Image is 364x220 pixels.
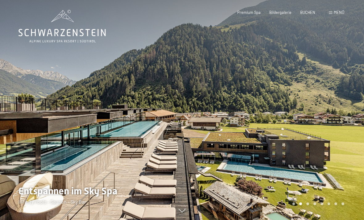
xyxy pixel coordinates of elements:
[237,10,261,15] a: Premium Spa
[334,10,344,15] span: Menü
[269,10,292,15] a: Bildergalerie
[306,202,309,205] div: Carousel Page 3
[299,202,302,205] div: Carousel Page 2 (Current Slide)
[292,202,295,205] div: Carousel Page 1
[334,202,337,205] div: Carousel Page 7
[321,202,323,205] div: Carousel Page 5
[341,202,344,205] div: Carousel Page 8
[313,202,316,205] div: Carousel Page 4
[290,202,344,205] div: Carousel Pagination
[300,10,315,15] a: BUCHEN
[328,202,330,205] div: Carousel Page 6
